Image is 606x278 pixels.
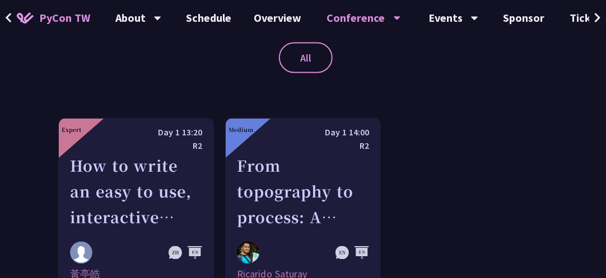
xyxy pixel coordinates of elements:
[70,153,202,230] div: How to write an easy to use, interactive physics/science/engineering simulator leveraging ctypes,...
[62,125,81,134] div: Expert
[237,125,369,139] div: Day 1 14:00
[6,4,101,32] a: PyCon TW
[70,139,202,153] div: R2
[237,139,369,153] div: R2
[17,12,34,23] img: Home icon of PyCon TW 2025
[70,125,202,139] div: Day 1 13:20
[237,153,369,230] div: From topography to process: A Python toolkit for landscape evolution analysis
[70,242,92,264] img: 黃亭皓
[39,10,90,26] span: PyCon TW
[279,43,333,73] label: All
[237,242,259,264] img: Ricarido Saturay
[229,125,253,134] div: Medium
